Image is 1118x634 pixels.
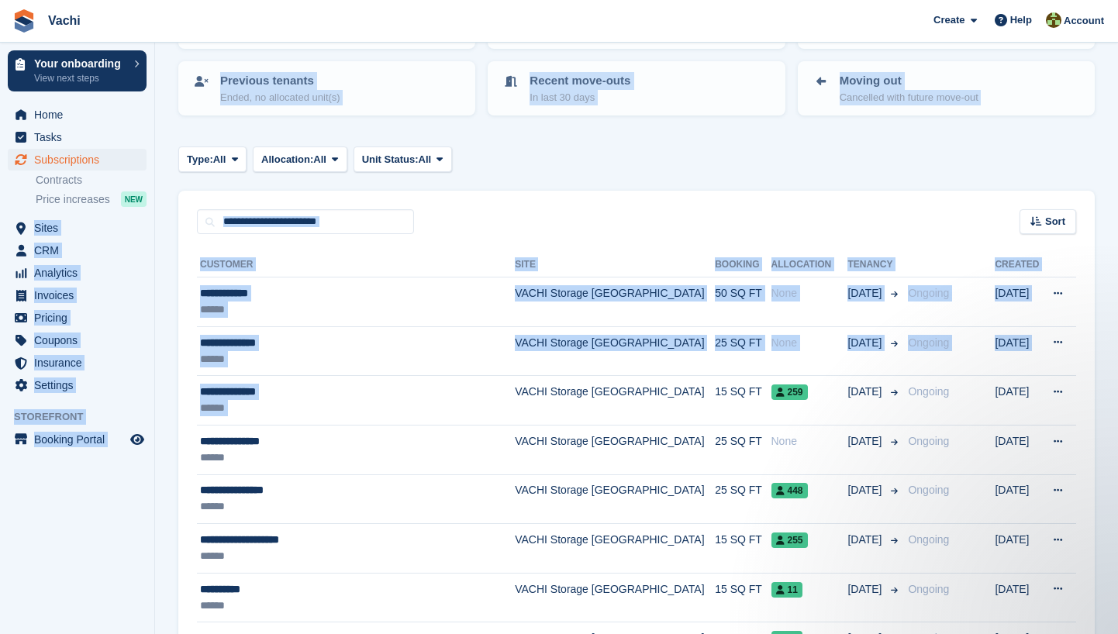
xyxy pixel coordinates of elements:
[34,239,127,261] span: CRM
[908,484,949,496] span: Ongoing
[34,126,127,148] span: Tasks
[995,573,1041,622] td: [DATE]
[847,253,902,277] th: Tenancy
[34,262,127,284] span: Analytics
[34,71,126,85] p: View next steps
[34,329,127,351] span: Coupons
[8,50,147,91] a: Your onboarding View next steps
[908,336,949,349] span: Ongoing
[908,385,949,398] span: Ongoing
[908,583,949,595] span: Ongoing
[8,217,147,239] a: menu
[715,474,771,524] td: 25 SQ FT
[8,126,147,148] a: menu
[715,277,771,327] td: 50 SQ FT
[847,285,885,301] span: [DATE]
[42,8,87,33] a: Vachi
[771,335,848,351] div: None
[771,532,808,548] span: 255
[995,326,1041,376] td: [DATE]
[515,253,715,277] th: Site
[771,253,848,277] th: Allocation
[8,374,147,396] a: menu
[128,430,147,449] a: Preview store
[36,191,147,208] a: Price increases NEW
[847,384,885,400] span: [DATE]
[34,217,127,239] span: Sites
[515,326,715,376] td: VACHI Storage [GEOGRAPHIC_DATA]
[771,384,808,400] span: 259
[515,474,715,524] td: VACHI Storage [GEOGRAPHIC_DATA]
[1064,13,1104,29] span: Account
[489,63,783,114] a: Recent move-outs In last 30 days
[847,433,885,450] span: [DATE]
[187,152,213,167] span: Type:
[908,287,949,299] span: Ongoing
[362,152,419,167] span: Unit Status:
[995,524,1041,574] td: [DATE]
[995,474,1041,524] td: [DATE]
[847,335,885,351] span: [DATE]
[197,253,515,277] th: Customer
[515,573,715,622] td: VACHI Storage [GEOGRAPHIC_DATA]
[908,435,949,447] span: Ongoing
[8,149,147,171] a: menu
[8,284,147,306] a: menu
[840,72,978,90] p: Moving out
[8,239,147,261] a: menu
[995,277,1041,327] td: [DATE]
[8,307,147,329] a: menu
[121,191,147,207] div: NEW
[8,329,147,351] a: menu
[220,72,340,90] p: Previous tenants
[36,173,147,188] a: Contracts
[771,582,802,598] span: 11
[771,285,848,301] div: None
[1046,12,1061,28] img: Anete Gre
[715,573,771,622] td: 15 SQ FT
[220,90,340,105] p: Ended, no allocated unit(s)
[715,425,771,474] td: 25 SQ FT
[715,253,771,277] th: Booking
[261,152,313,167] span: Allocation:
[354,146,452,172] button: Unit Status: All
[715,326,771,376] td: 25 SQ FT
[530,72,630,90] p: Recent move-outs
[715,376,771,426] td: 15 SQ FT
[14,409,154,425] span: Storefront
[515,376,715,426] td: VACHI Storage [GEOGRAPHIC_DATA]
[908,533,949,546] span: Ongoing
[799,63,1093,114] a: Moving out Cancelled with future move-out
[34,374,127,396] span: Settings
[847,532,885,548] span: [DATE]
[995,376,1041,426] td: [DATE]
[8,104,147,126] a: menu
[1045,214,1065,229] span: Sort
[34,429,127,450] span: Booking Portal
[1010,12,1032,28] span: Help
[771,483,808,498] span: 448
[34,58,126,69] p: Your onboarding
[36,192,110,207] span: Price increases
[840,90,978,105] p: Cancelled with future move-out
[933,12,964,28] span: Create
[771,433,848,450] div: None
[180,63,474,114] a: Previous tenants Ended, no allocated unit(s)
[995,425,1041,474] td: [DATE]
[515,277,715,327] td: VACHI Storage [GEOGRAPHIC_DATA]
[515,425,715,474] td: VACHI Storage [GEOGRAPHIC_DATA]
[34,149,127,171] span: Subscriptions
[178,146,247,172] button: Type: All
[313,152,326,167] span: All
[253,146,347,172] button: Allocation: All
[34,307,127,329] span: Pricing
[213,152,226,167] span: All
[530,90,630,105] p: In last 30 days
[715,524,771,574] td: 15 SQ FT
[8,352,147,374] a: menu
[8,429,147,450] a: menu
[847,482,885,498] span: [DATE]
[995,253,1041,277] th: Created
[847,581,885,598] span: [DATE]
[34,352,127,374] span: Insurance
